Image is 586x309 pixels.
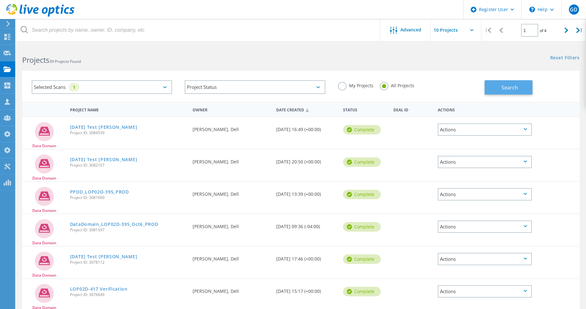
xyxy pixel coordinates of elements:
[70,287,128,291] a: LOP02D-417 Verification
[438,188,532,201] div: Actions
[70,260,186,264] span: Project ID: 3078112
[67,103,189,115] div: Project Name
[32,241,56,245] span: Data Domain
[400,28,421,32] span: Advanced
[70,293,186,297] span: Project ID: 3076649
[573,19,586,42] div: |
[570,7,577,12] span: GD
[32,144,56,148] span: Data Domain
[273,279,340,300] div: [DATE] 15:17 (+00:00)
[390,103,435,115] div: Deal Id
[273,149,340,170] div: [DATE] 20:50 (+00:00)
[70,254,137,259] a: [DATE] Test [PERSON_NAME]
[6,13,74,18] a: Live Optics Dashboard
[273,103,340,115] div: Date Created
[32,176,56,180] span: Data Domain
[338,82,373,88] label: My Projects
[273,182,340,203] div: [DATE] 13:39 (+00:00)
[70,131,186,135] span: Project ID: 3084539
[438,285,532,298] div: Actions
[70,163,186,167] span: Project ID: 3082107
[185,80,325,94] div: Project Status
[438,123,532,136] div: Actions
[49,59,81,64] span: 39 Projects Found
[70,228,186,232] span: Project ID: 3081597
[70,196,186,200] span: Project ID: 3081600
[70,222,158,227] a: DataDomain_LOP02D-395_Oct6_PROD
[22,55,49,65] b: Projects
[343,254,381,264] div: Complete
[481,19,494,42] div: |
[438,156,532,168] div: Actions
[529,7,535,12] svg: \n
[16,19,380,41] input: Search projects by name, owner, ID, company, etc
[70,125,137,129] a: [DATE] Test [PERSON_NAME]
[343,190,381,199] div: Complete
[438,253,532,265] div: Actions
[32,80,172,94] div: Selected Scans
[70,190,129,194] a: PPDD_LOP02D-395_PROD
[343,125,381,135] div: Complete
[189,149,273,170] div: [PERSON_NAME], Dell
[32,209,56,213] span: Data Domain
[550,56,580,61] a: Reset Filters
[273,214,340,235] div: [DATE] 09:36 (-04:00)
[32,273,56,277] span: Data Domain
[340,103,390,115] div: Status
[540,28,546,33] span: of 4
[189,182,273,203] div: [PERSON_NAME], Dell
[438,220,532,233] div: Actions
[343,157,381,167] div: Complete
[501,84,518,91] span: Search
[189,247,273,267] div: [PERSON_NAME], Dell
[69,83,80,91] div: 1
[273,247,340,267] div: [DATE] 17:46 (+00:00)
[380,82,414,88] label: All Projects
[435,103,535,115] div: Actions
[485,80,532,95] button: Search
[343,222,381,232] div: Complete
[189,117,273,138] div: [PERSON_NAME], Dell
[189,103,273,115] div: Owner
[189,214,273,235] div: [PERSON_NAME], Dell
[70,157,137,162] a: [DATE] Test [PERSON_NAME]
[343,287,381,296] div: Complete
[273,117,340,138] div: [DATE] 16:49 (+00:00)
[189,279,273,300] div: [PERSON_NAME], Dell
